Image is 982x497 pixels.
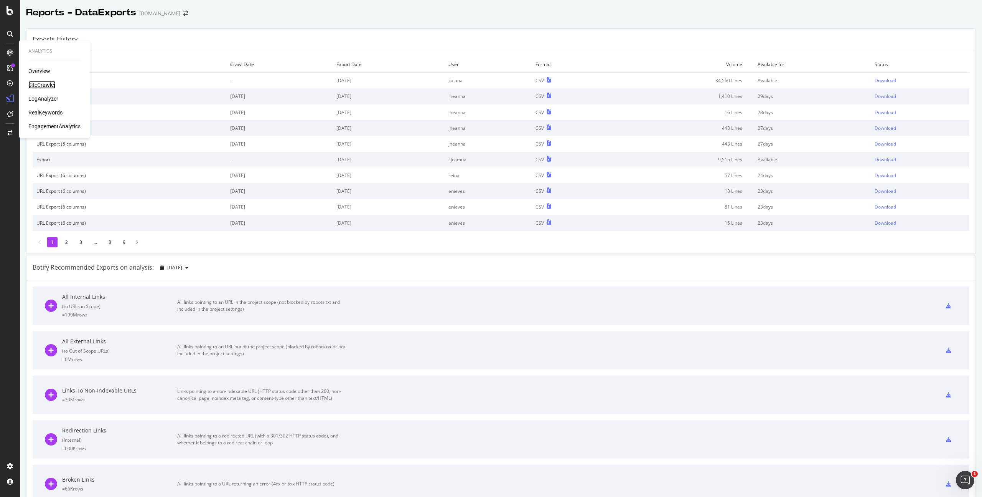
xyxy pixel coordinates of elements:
div: Download [875,109,896,116]
a: EngagementAnalytics [28,123,81,130]
div: Broken Links [62,476,177,484]
td: [DATE] [333,167,444,183]
li: 9 [119,237,129,247]
a: Download [875,93,966,99]
iframe: Intercom live chat [956,471,974,489]
div: Links To Non-Indexable URLs [62,387,177,394]
td: 443 Lines [611,120,754,136]
td: 1,410 Lines [611,88,754,104]
td: [DATE] [333,136,444,152]
td: Available for [754,56,871,73]
a: Download [875,188,966,194]
div: csv-export [946,303,951,308]
td: [DATE] [226,183,333,199]
div: Analytics [28,48,81,55]
div: Download [875,156,896,163]
td: 27 days [754,136,871,152]
div: csv-export [946,481,951,487]
td: 23 days [754,215,871,231]
td: [DATE] [226,215,333,231]
div: = 6M rows [62,356,177,363]
td: Crawl Date [226,56,333,73]
a: SiteCrawler [28,81,56,89]
td: Volume [611,56,754,73]
div: RealKeywords [28,109,63,116]
div: = 30M rows [62,396,177,403]
td: cjcamua [445,152,532,167]
td: 15 Lines [611,215,754,231]
li: 3 [76,237,86,247]
div: CSV [535,172,544,179]
td: 24 days [754,167,871,183]
div: = 199M rows [62,311,177,318]
a: Download [875,77,966,84]
div: [DOMAIN_NAME] [139,10,180,17]
div: ( Internal ) [62,437,177,443]
div: URL Export (5 columns) [36,141,222,147]
td: enieves [445,183,532,199]
div: Overview [28,67,50,75]
div: Botify Recommended Exports on analysis: [33,263,154,272]
div: csv-export [946,392,951,398]
div: ( to URLs in Scope ) [62,303,177,310]
td: [DATE] [333,152,444,167]
div: Links pointing to a non-indexable URL (HTTP status code other than 200, non-canonical page, noind... [177,388,350,402]
div: CSV [535,93,544,99]
div: CSV [535,77,544,84]
div: csv-export [946,437,951,442]
div: CSV [535,125,544,131]
div: Download [875,172,896,179]
td: [DATE] [226,104,333,120]
td: 28 days [754,104,871,120]
li: ... [90,237,101,247]
div: All links pointing to a redirected URL (with a 301/302 HTTP status code), and whether it belongs ... [177,432,350,446]
td: User [445,56,532,73]
td: - [226,73,333,89]
td: 9,515 Lines [611,152,754,167]
td: reina [445,167,532,183]
div: Available [758,77,867,84]
td: enieves [445,215,532,231]
td: [DATE] [226,167,333,183]
td: [DATE] [333,215,444,231]
td: [DATE] [333,88,444,104]
a: Download [875,220,966,226]
button: [DATE] [157,262,191,274]
div: = 600K rows [62,445,177,452]
div: All Internal Links [62,293,177,301]
li: 1 [47,237,58,247]
td: [DATE] [226,88,333,104]
span: 2025 Sep. 21st [167,264,182,271]
div: Export [36,156,222,163]
a: Download [875,125,966,131]
td: 81 Lines [611,199,754,215]
td: 23 days [754,183,871,199]
td: [DATE] [226,136,333,152]
div: All links pointing to an URL in the project scope (not blocked by robots.txt and included in the ... [177,299,350,313]
td: jheanna [445,88,532,104]
td: 13 Lines [611,183,754,199]
td: Export Date [333,56,444,73]
a: Download [875,141,966,147]
div: URL Export (5 columns) [36,125,222,131]
div: Download [875,125,896,131]
td: 16 Lines [611,104,754,120]
td: enieves [445,199,532,215]
a: Download [875,156,966,163]
div: Exports History [33,35,77,44]
div: URL Export (6 columns) [36,188,222,194]
div: Download [875,204,896,210]
div: ( to Out of Scope URLs ) [62,348,177,354]
div: URL Export (5 columns) [36,93,222,99]
div: URL Export (6 columns) [36,172,222,179]
td: [DATE] [226,199,333,215]
div: csv-export [946,348,951,353]
div: Download [875,77,896,84]
span: 1 [972,471,978,477]
div: CSV [535,141,544,147]
td: [DATE] [333,73,444,89]
div: CSV [535,188,544,194]
a: Download [875,172,966,179]
td: Format [532,56,611,73]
